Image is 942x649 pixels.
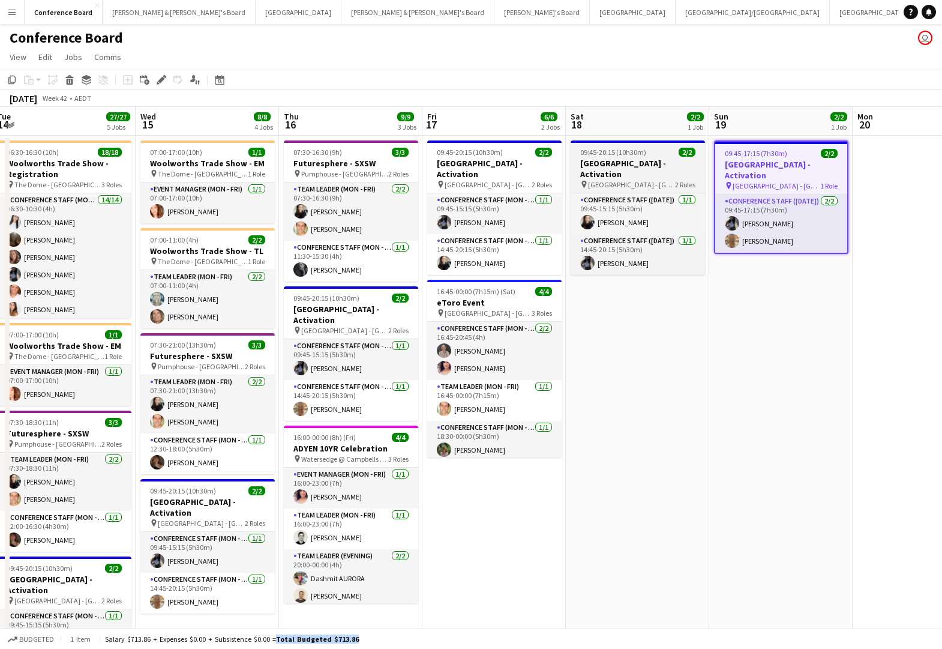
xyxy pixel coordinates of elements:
app-card-role: Team Leader (Mon - Fri)2/207:30-21:00 (13h30m)[PERSON_NAME][PERSON_NAME] [140,375,275,433]
span: 1 Role [820,181,838,190]
span: 2/2 [105,564,122,573]
span: 4/4 [392,433,409,442]
span: 20 [856,118,873,131]
app-card-role: Team Leader (Evening)2/220:00-00:00 (4h)Dashmit AURORA[PERSON_NAME] [284,549,418,608]
span: [GEOGRAPHIC_DATA] - [GEOGRAPHIC_DATA] [733,181,820,190]
span: 07:00-17:00 (10h) [150,148,202,157]
span: 4/4 [535,287,552,296]
app-card-role: Conference Staff (Mon - Fri)2/216:45-20:45 (4h)[PERSON_NAME][PERSON_NAME] [427,322,562,380]
span: Budgeted [19,635,54,644]
button: [GEOGRAPHIC_DATA]/[GEOGRAPHIC_DATA] [676,1,830,24]
h3: Futuresphere - SXSW [284,158,418,169]
span: Watersedge @ Campbells Stores - The Rocks [301,454,388,463]
div: 1 Job [688,122,703,131]
app-card-role: Conference Staff (Mon - Fri)1/118:30-00:00 (5h30m)[PERSON_NAME] [427,421,562,462]
span: Mon [857,111,873,122]
span: 9/9 [397,112,414,121]
span: 2 Roles [101,596,122,605]
span: 3/3 [105,418,122,427]
app-card-role: Team Leader (Mon - Fri)1/116:45-00:00 (7h15m)[PERSON_NAME] [427,380,562,421]
app-job-card: 16:45-00:00 (7h15m) (Sat)4/4eToro Event [GEOGRAPHIC_DATA] - [GEOGRAPHIC_DATA]3 RolesConference St... [427,280,562,457]
span: 09:45-20:15 (10h30m) [150,486,216,495]
span: 09:45-20:15 (10h30m) [437,148,503,157]
span: 2 Roles [388,169,409,178]
span: 2/2 [535,148,552,157]
app-job-card: 09:45-20:15 (10h30m)2/2[GEOGRAPHIC_DATA] - Activation [GEOGRAPHIC_DATA] - [GEOGRAPHIC_DATA]2 Role... [571,140,705,275]
span: [GEOGRAPHIC_DATA] - [GEOGRAPHIC_DATA] [445,309,532,318]
app-job-card: 09:45-20:15 (10h30m)2/2[GEOGRAPHIC_DATA] - Activation [GEOGRAPHIC_DATA] - [GEOGRAPHIC_DATA]2 Role... [427,140,562,275]
app-job-card: 09:45-20:15 (10h30m)2/2[GEOGRAPHIC_DATA] - Activation [GEOGRAPHIC_DATA] - [GEOGRAPHIC_DATA]2 Role... [140,479,275,614]
span: View [10,52,26,62]
app-job-card: 09:45-20:15 (10h30m)2/2[GEOGRAPHIC_DATA] - Activation [GEOGRAPHIC_DATA] - [GEOGRAPHIC_DATA]2 Role... [284,286,418,421]
span: Pumphouse - [GEOGRAPHIC_DATA] [14,439,101,448]
app-card-role: Event Manager (Mon - Fri)1/107:00-17:00 (10h)[PERSON_NAME] [140,183,275,223]
span: 07:30-16:30 (9h) [293,148,342,157]
span: 2 Roles [388,326,409,335]
app-job-card: 07:30-21:00 (13h30m)3/3Futuresphere - SXSW Pumphouse - [GEOGRAPHIC_DATA]2 RolesTeam Leader (Mon -... [140,333,275,474]
span: Comms [94,52,121,62]
div: 5 Jobs [107,122,130,131]
span: 1 item [66,635,95,644]
span: 2/2 [821,149,838,158]
app-card-role: Team Leader (Mon - Fri)2/207:30-16:30 (9h)[PERSON_NAME][PERSON_NAME] [284,183,418,241]
span: 3 Roles [388,454,409,463]
app-card-role: Conference Staff ([DATE])2/209:45-17:15 (7h30m)[PERSON_NAME][PERSON_NAME] [715,195,847,253]
span: 1/1 [248,148,265,157]
span: Jobs [64,52,82,62]
h3: Woolworths Trade Show - EM [140,158,275,169]
span: Total Budgeted $713.86 [276,635,359,644]
span: 3 Roles [532,309,552,318]
div: 09:45-17:15 (7h30m)2/2[GEOGRAPHIC_DATA] - Activation [GEOGRAPHIC_DATA] - [GEOGRAPHIC_DATA]1 RoleC... [714,140,848,254]
span: [GEOGRAPHIC_DATA] - [GEOGRAPHIC_DATA] [158,519,245,528]
h3: [GEOGRAPHIC_DATA] - Activation [571,158,705,180]
span: 07:00-11:00 (4h) [150,235,199,244]
button: [PERSON_NAME]'s Board [494,1,590,24]
a: Edit [34,49,57,65]
span: Edit [38,52,52,62]
h3: [GEOGRAPHIC_DATA] - Activation [715,159,847,181]
app-card-role: Conference Staff ([DATE])1/109:45-15:15 (5h30m)[PERSON_NAME] [571,193,705,234]
span: 3 Roles [101,180,122,189]
div: Salary $713.86 + Expenses $0.00 + Subsistence $0.00 = [105,635,359,644]
app-job-card: 07:00-11:00 (4h)2/2Woolworths Trade Show - TL The Dome - [GEOGRAPHIC_DATA]1 RoleTeam Leader (Mon ... [140,228,275,328]
span: Pumphouse - [GEOGRAPHIC_DATA] [158,362,245,371]
a: Jobs [59,49,87,65]
button: Budgeted [6,633,56,646]
app-card-role: Team Leader (Mon - Fri)1/116:00-23:00 (7h)[PERSON_NAME] [284,509,418,549]
h3: [GEOGRAPHIC_DATA] - Activation [284,304,418,325]
h1: Conference Board [10,29,123,47]
span: 07:00-17:00 (10h) [7,330,59,339]
app-card-role: Event Manager (Mon - Fri)1/116:00-23:00 (7h)[PERSON_NAME] [284,468,418,509]
span: Sat [571,111,584,122]
button: [PERSON_NAME] & [PERSON_NAME]'s Board [103,1,256,24]
span: Wed [140,111,156,122]
span: 2/2 [830,112,847,121]
span: 1 Role [248,257,265,266]
span: 2/2 [248,235,265,244]
h3: [GEOGRAPHIC_DATA] - Activation [427,158,562,180]
span: 18 [569,118,584,131]
span: 8/8 [254,112,271,121]
span: 07:30-18:30 (11h) [7,418,59,427]
div: 07:30-16:30 (9h)3/3Futuresphere - SXSW Pumphouse - [GEOGRAPHIC_DATA]2 RolesTeam Leader (Mon - Fri... [284,140,418,282]
app-job-card: 16:00-00:00 (8h) (Fri)4/4ADYEN 10YR Celebration Watersedge @ Campbells Stores - The Rocks3 RolesE... [284,426,418,603]
span: 15 [139,118,156,131]
app-card-role: Conference Staff (Mon - Fri)1/109:45-15:15 (5h30m)[PERSON_NAME] [140,532,275,573]
span: 2 Roles [245,362,265,371]
span: 2 Roles [245,519,265,528]
span: Week 42 [40,94,70,103]
app-card-role: Conference Staff (Mon - Fri)1/114:45-20:15 (5h30m)[PERSON_NAME] [140,573,275,614]
span: 3/3 [392,148,409,157]
h3: Futuresphere - SXSW [140,351,275,361]
app-card-role: Conference Staff ([DATE])1/114:45-20:15 (5h30m)[PERSON_NAME] [571,234,705,275]
span: The Dome - [GEOGRAPHIC_DATA] [14,180,101,189]
span: 2 Roles [675,180,695,189]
